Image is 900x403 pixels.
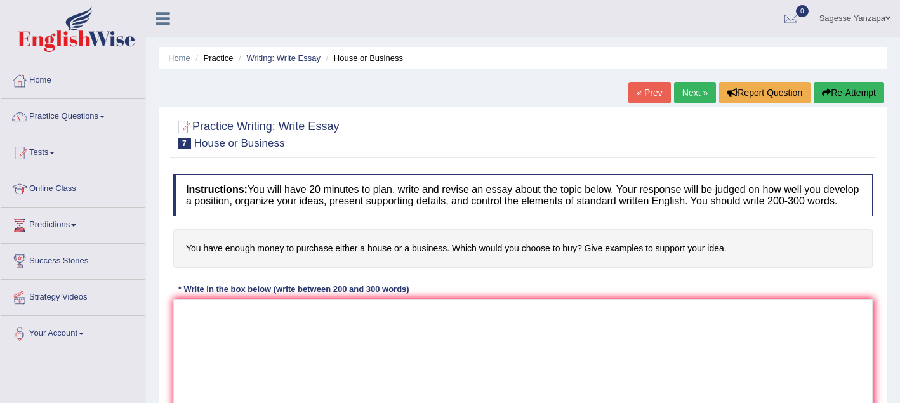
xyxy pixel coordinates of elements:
span: 7 [178,138,191,149]
div: * Write in the box below (write between 200 and 300 words) [173,284,414,296]
a: Home [1,63,145,95]
span: 0 [796,5,809,17]
li: Practice [192,52,233,64]
a: Online Class [1,171,145,203]
a: Strategy Videos [1,280,145,312]
li: House or Business [323,52,403,64]
button: Re-Attempt [814,82,884,103]
b: Instructions: [186,184,248,195]
small: House or Business [194,137,285,149]
a: Your Account [1,316,145,348]
button: Report Question [719,82,811,103]
a: Home [168,53,190,63]
a: Next » [674,82,716,103]
h4: You have enough money to purchase either a house or a business. Which would you choose to buy? Gi... [173,229,873,268]
h2: Practice Writing: Write Essay [173,117,339,149]
a: Tests [1,135,145,167]
a: « Prev [628,82,670,103]
h4: You will have 20 minutes to plan, write and revise an essay about the topic below. Your response ... [173,174,873,216]
a: Predictions [1,208,145,239]
a: Writing: Write Essay [246,53,321,63]
a: Success Stories [1,244,145,275]
a: Practice Questions [1,99,145,131]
